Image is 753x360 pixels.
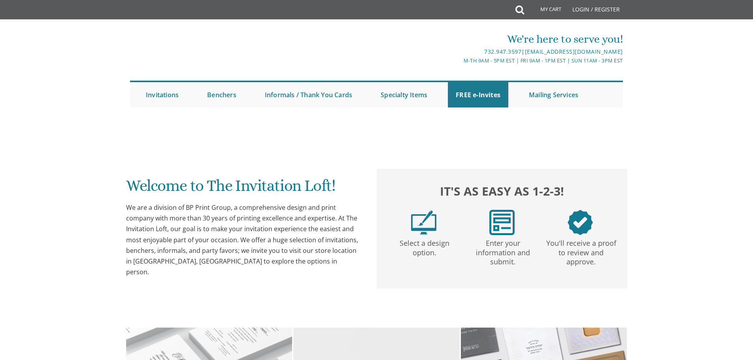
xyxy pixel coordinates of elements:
[489,210,515,235] img: step2.png
[523,1,567,21] a: My Cart
[138,82,187,107] a: Invitations
[411,210,436,235] img: step1.png
[568,210,593,235] img: step3.png
[484,48,521,55] a: 732.947.3597
[199,82,244,107] a: Benchers
[126,202,361,277] div: We are a division of BP Print Group, a comprehensive design and print company with more than 30 y...
[373,82,435,107] a: Specialty Items
[385,182,619,200] h2: It's as easy as 1-2-3!
[525,48,623,55] a: [EMAIL_ADDRESS][DOMAIN_NAME]
[295,31,623,47] div: We're here to serve you!
[295,57,623,65] div: M-Th 9am - 5pm EST | Fri 9am - 1pm EST | Sun 11am - 3pm EST
[257,82,360,107] a: Informals / Thank You Cards
[521,82,586,107] a: Mailing Services
[387,235,462,258] p: Select a design option.
[465,235,540,267] p: Enter your information and submit.
[448,82,508,107] a: FREE e-Invites
[544,235,619,267] p: You'll receive a proof to review and approve.
[126,177,361,200] h1: Welcome to The Invitation Loft!
[295,47,623,57] div: |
